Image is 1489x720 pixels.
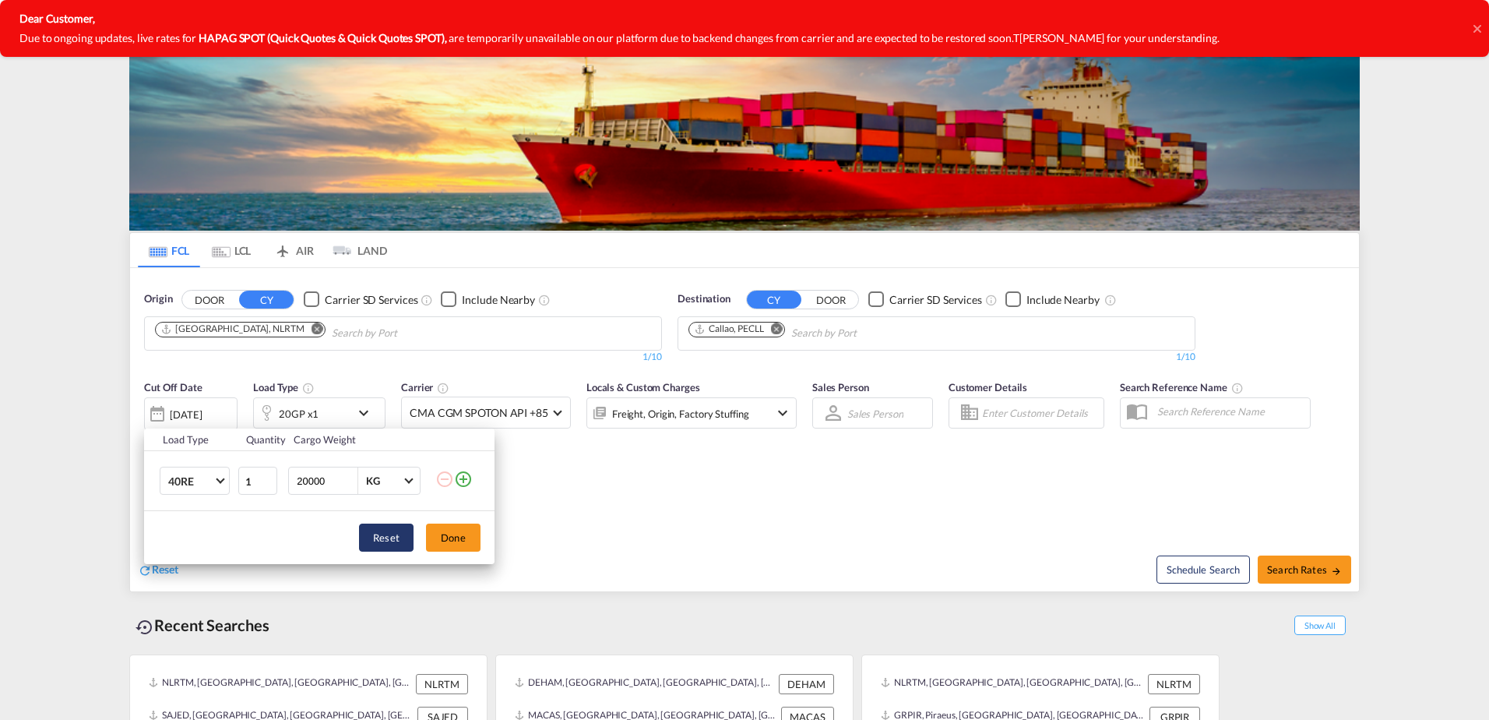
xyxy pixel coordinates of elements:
th: Quantity [237,429,285,451]
button: Reset [359,524,414,552]
input: Enter Weight [295,468,357,494]
md-icon: icon-minus-circle-outline [435,470,454,489]
button: Done [426,524,480,552]
input: Qty [238,467,277,495]
th: Load Type [144,429,237,451]
md-icon: icon-plus-circle-outline [454,470,473,489]
md-select: Choose: 40RE [160,467,230,495]
span: 40RE [168,474,213,489]
div: Cargo Weight [294,432,426,446]
div: KG [366,475,380,487]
